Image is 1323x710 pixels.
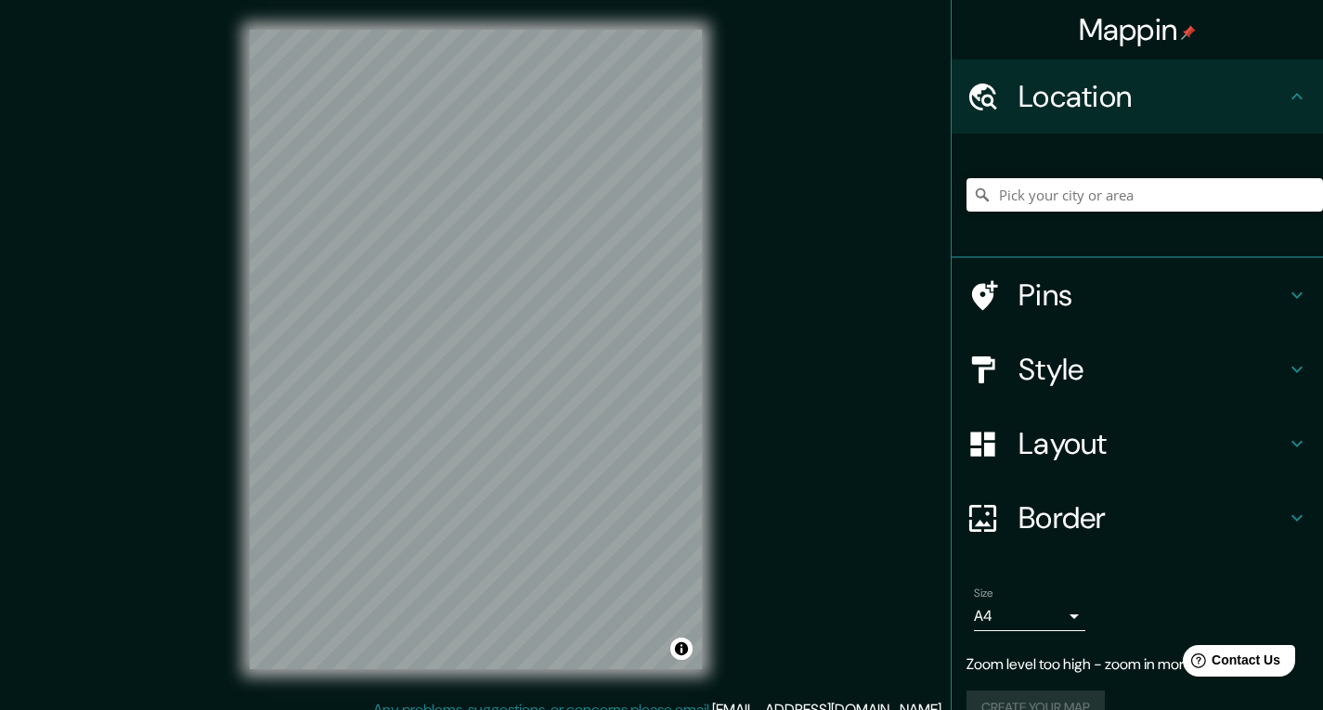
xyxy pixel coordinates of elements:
div: A4 [974,601,1085,631]
div: Border [952,481,1323,555]
div: Style [952,332,1323,407]
iframe: Help widget launcher [1158,638,1303,690]
div: Layout [952,407,1323,481]
h4: Pins [1018,277,1286,314]
h4: Layout [1018,425,1286,462]
button: Toggle attribution [670,638,693,660]
h4: Style [1018,351,1286,388]
label: Size [974,586,993,601]
h4: Location [1018,78,1286,115]
div: Location [952,59,1323,134]
h4: Border [1018,499,1286,536]
h4: Mappin [1079,11,1197,48]
p: Zoom level too high - zoom in more [966,653,1308,676]
canvas: Map [250,30,702,669]
input: Pick your city or area [966,178,1323,212]
img: pin-icon.png [1181,25,1196,40]
div: Pins [952,258,1323,332]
